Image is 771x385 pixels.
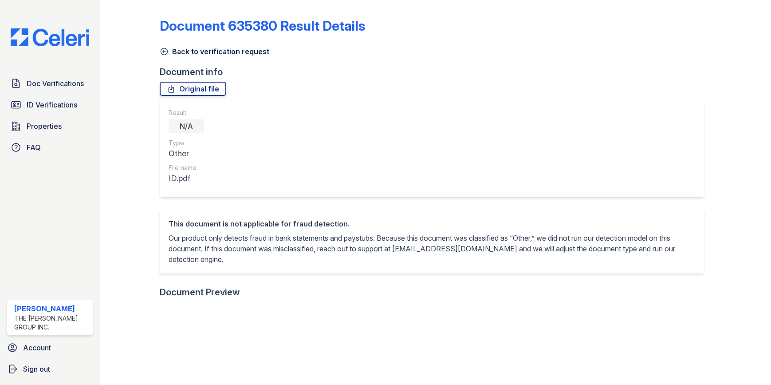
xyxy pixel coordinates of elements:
a: Sign out [4,360,96,378]
div: Document Preview [160,286,240,298]
div: N/A [169,119,204,133]
a: Doc Verifications [7,75,93,92]
div: The [PERSON_NAME] Group Inc. [14,314,89,332]
div: Document info [160,66,711,78]
div: [PERSON_NAME] [14,303,89,314]
span: ID Verifications [27,99,77,110]
span: Doc Verifications [27,78,84,89]
a: Document 635380 Result Details [160,18,365,34]
div: Other [169,147,204,160]
a: ID Verifications [7,96,93,114]
span: Account [23,342,51,353]
a: Properties [7,117,93,135]
div: ID.pdf [169,172,204,185]
a: FAQ [7,139,93,156]
a: Back to verification request [160,46,269,57]
span: FAQ [27,142,41,153]
img: CE_Logo_Blue-a8612792a0a2168367f1c8372b55b34899dd931a85d93a1a3d3e32e68fde9ad4.png [4,28,96,46]
div: This document is not applicable for fraud detection. [169,218,695,229]
div: Result [169,108,204,117]
a: Account [4,339,96,357]
p: Our product only detects fraud in bank statements and paystubs. Because this document was classif... [169,233,695,265]
span: Properties [27,121,62,131]
div: Type [169,139,204,147]
a: Original file [160,82,226,96]
span: Sign out [23,364,50,374]
div: File name [169,163,204,172]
